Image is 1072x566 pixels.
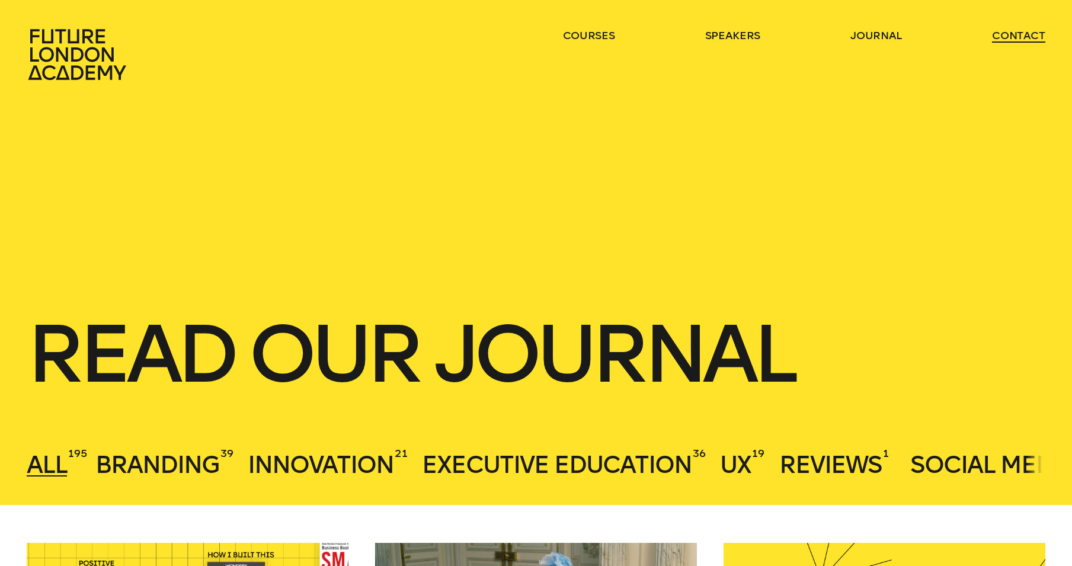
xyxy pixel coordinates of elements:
sup: 19 [752,446,764,461]
a: journal [850,28,902,43]
span: Executive Education [422,450,692,479]
sup: 195 [68,446,87,461]
sup: 1 [883,446,889,461]
span: Branding [95,450,219,479]
span: Innovation [248,450,393,479]
sup: 21 [395,446,407,461]
a: speakers [705,28,760,43]
span: UX [720,450,751,479]
span: All [27,450,67,479]
a: courses [563,28,615,43]
sup: 36 [693,446,705,461]
h1: Read our journal [27,315,1045,394]
a: contact [992,28,1045,43]
span: Reviews [779,450,882,479]
sup: 39 [220,446,233,461]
